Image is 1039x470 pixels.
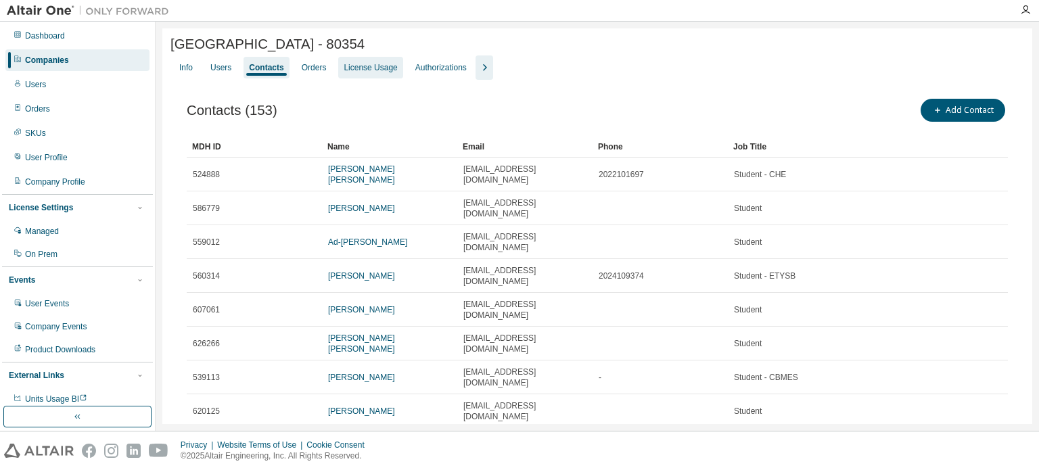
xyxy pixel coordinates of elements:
div: Users [210,62,231,73]
span: Student - CBMES [734,372,798,383]
div: MDH ID [192,136,317,158]
img: linkedin.svg [126,444,141,458]
span: [EMAIL_ADDRESS][DOMAIN_NAME] [463,164,586,185]
span: Student - ETYSB [734,271,795,281]
span: Contacts (153) [187,103,277,118]
div: License Usage [344,62,397,73]
span: 559012 [193,237,220,248]
span: 524888 [193,169,220,180]
span: 586779 [193,203,220,214]
div: Contacts [249,62,283,73]
div: Info [179,62,193,73]
span: [EMAIL_ADDRESS][DOMAIN_NAME] [463,333,586,354]
span: Student [734,203,762,214]
div: User Events [25,298,69,309]
span: - [599,372,601,383]
div: Phone [598,136,722,158]
span: [EMAIL_ADDRESS][DOMAIN_NAME] [463,265,586,287]
a: [PERSON_NAME] [328,271,395,281]
div: Events [9,275,35,285]
span: [GEOGRAPHIC_DATA] - 80354 [170,37,365,52]
span: 2024109374 [599,271,644,281]
span: 539113 [193,372,220,383]
span: [EMAIL_ADDRESS][DOMAIN_NAME] [463,299,586,321]
a: Ad-[PERSON_NAME] [328,237,407,247]
a: [PERSON_NAME] [328,406,395,416]
span: Student [734,304,762,315]
div: Managed [25,226,59,237]
a: [PERSON_NAME] [PERSON_NAME] [328,333,395,354]
span: 560314 [193,271,220,281]
img: facebook.svg [82,444,96,458]
p: © 2025 Altair Engineering, Inc. All Rights Reserved. [181,450,373,462]
a: [PERSON_NAME] [PERSON_NAME] [328,164,395,185]
span: 2022101697 [599,169,644,180]
img: youtube.svg [149,444,168,458]
span: Student [734,406,762,417]
div: Email [463,136,587,158]
span: Student [734,237,762,248]
a: [PERSON_NAME] [328,305,395,314]
a: [PERSON_NAME] [328,373,395,382]
a: [PERSON_NAME] [328,204,395,213]
span: [EMAIL_ADDRESS][DOMAIN_NAME] [463,197,586,219]
img: instagram.svg [104,444,118,458]
div: SKUs [25,128,46,139]
span: 607061 [193,304,220,315]
span: Student - CHE [734,169,786,180]
div: Companies [25,55,69,66]
div: Job Title [733,136,942,158]
span: 620125 [193,406,220,417]
div: External Links [9,370,64,381]
div: Company Events [25,321,87,332]
div: Company Profile [25,177,85,187]
div: Orders [25,103,50,114]
div: Authorizations [415,62,467,73]
div: Dashboard [25,30,65,41]
div: Cookie Consent [306,440,372,450]
span: 626266 [193,338,220,349]
div: License Settings [9,202,73,213]
div: Name [327,136,452,158]
img: altair_logo.svg [4,444,74,458]
img: Altair One [7,4,176,18]
div: Privacy [181,440,217,450]
div: On Prem [25,249,57,260]
div: Users [25,79,46,90]
div: Website Terms of Use [217,440,306,450]
span: Units Usage BI [25,394,87,404]
span: [EMAIL_ADDRESS][DOMAIN_NAME] [463,231,586,253]
div: Product Downloads [25,344,95,355]
span: Student [734,338,762,349]
div: Orders [302,62,327,73]
span: [EMAIL_ADDRESS][DOMAIN_NAME] [463,367,586,388]
button: Add Contact [921,99,1005,122]
span: [EMAIL_ADDRESS][DOMAIN_NAME] [463,400,586,422]
div: User Profile [25,152,68,163]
